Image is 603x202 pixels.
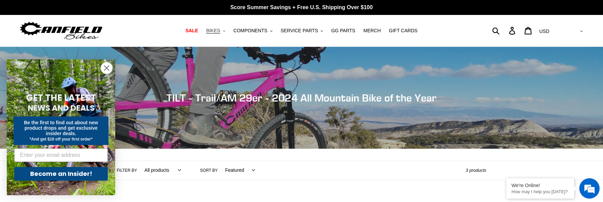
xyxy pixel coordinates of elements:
img: Canfield Bikes [19,20,103,41]
span: GET THE LATEST [26,92,96,104]
span: Be the first to find out about new product drops and get exclusive insider deals. [24,120,98,136]
span: SERVICE PARTS [281,28,318,34]
div: We're Online! [511,183,569,188]
span: NEWS AND DEALS [28,103,95,113]
p: How may I help you today? [511,189,569,194]
span: 3 products [466,168,486,173]
span: COMPONENTS [234,28,267,34]
input: Search [496,23,513,38]
span: GIFT CARDS [389,28,418,34]
button: BIKES [203,26,228,35]
span: TILT - Trail/AM 29er - 2024 All Mountain Bike of the Year [166,92,437,104]
span: MERCH [363,28,381,34]
a: MERCH [360,26,384,35]
span: SALE [185,28,198,34]
span: GG PARTS [331,28,355,34]
button: SERVICE PARTS [277,26,326,35]
label: Sort by [200,167,218,173]
a: GIFT CARDS [385,26,421,35]
span: BIKES [206,28,220,34]
button: Become an Insider! [14,167,108,181]
span: *And get $10 off your first order* [29,137,92,142]
label: Filter by [117,167,137,173]
button: Close dialog [101,62,113,74]
a: GG PARTS [328,26,359,35]
a: SALE [182,26,201,35]
button: COMPONENTS [230,26,276,35]
input: Enter your email address [14,148,108,162]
